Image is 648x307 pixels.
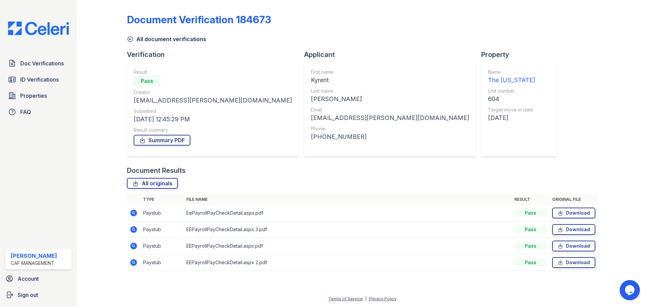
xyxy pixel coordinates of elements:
[184,254,512,271] td: EEPayrollPayCheckDetail.aspx 2.pdf
[3,272,74,285] a: Account
[488,75,535,85] div: The [US_STATE]
[549,194,598,205] th: Original file
[311,132,469,142] div: [PHONE_NUMBER]
[311,113,469,123] div: [EMAIL_ADDRESS][PERSON_NAME][DOMAIN_NAME]
[20,108,31,116] span: FAQ
[311,75,469,85] div: Kyrent
[127,13,271,26] div: Document Verification 184673
[134,115,292,124] div: [DATE] 12:45:29 PM
[304,50,481,59] div: Applicant
[20,75,59,84] span: ID Verifications
[3,288,74,302] a: Sign out
[127,178,178,189] a: All originals
[5,105,72,119] a: FAQ
[311,88,469,94] div: Last name
[5,89,72,102] a: Properties
[140,205,184,221] td: Paystub
[134,96,292,105] div: [EMAIL_ADDRESS][PERSON_NAME][DOMAIN_NAME]
[512,194,549,205] th: Result
[140,254,184,271] td: Paystub
[365,296,367,301] div: |
[11,252,57,260] div: [PERSON_NAME]
[127,50,304,59] div: Verification
[140,194,184,205] th: Type
[11,260,57,267] div: CAF Management
[311,69,469,75] div: First name
[134,69,292,75] div: Result
[184,205,512,221] td: EePayrollPayCheckDetail.aspx.pdf
[488,113,535,123] div: [DATE]
[552,208,595,218] a: Download
[18,275,39,283] span: Account
[127,166,186,175] div: Document Results
[5,73,72,86] a: ID Verifications
[488,69,535,85] a: Name The [US_STATE]
[134,108,292,115] div: Submitted
[140,238,184,254] td: Paystub
[184,238,512,254] td: EEPayrollPayCheckDetail.aspx.pdf
[514,259,547,266] div: Pass
[127,35,206,43] a: All document verifications
[488,88,535,94] div: Unit number
[20,92,47,100] span: Properties
[140,221,184,238] td: Paystub
[369,296,397,301] a: Privacy Policy
[20,59,64,67] span: Doc Verifications
[514,226,547,233] div: Pass
[311,125,469,132] div: Phone
[5,57,72,70] a: Doc Verifications
[552,241,595,251] a: Download
[620,280,641,300] iframe: chat widget
[18,291,38,299] span: Sign out
[3,22,74,35] img: CE_Logo_Blue-a8612792a0a2168367f1c8372b55b34899dd931a85d93a1a3d3e32e68fde9ad4.png
[134,127,292,133] div: Result summary
[552,224,595,235] a: Download
[311,94,469,104] div: [PERSON_NAME]
[134,135,190,146] a: Summary PDF
[311,106,469,113] div: Email
[184,194,512,205] th: File name
[328,296,363,301] a: Terms of Service
[134,75,161,86] div: Pass
[514,210,547,216] div: Pass
[488,69,535,75] div: Name
[134,89,292,96] div: Creator
[184,221,512,238] td: EEPayrollPayCheckDetail.aspx 3.pdf
[481,50,562,59] div: Property
[552,257,595,268] a: Download
[514,243,547,249] div: Pass
[488,94,535,104] div: 604
[488,106,535,113] div: Target move in date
